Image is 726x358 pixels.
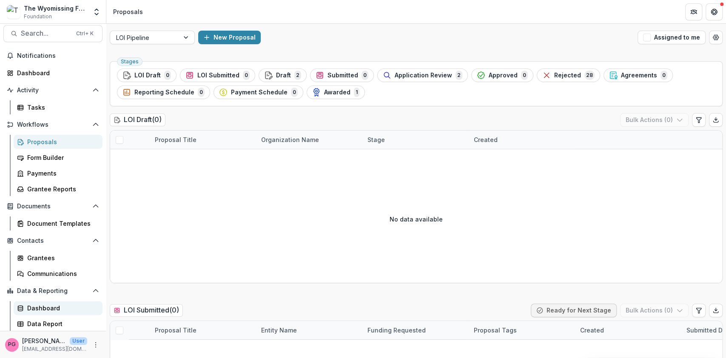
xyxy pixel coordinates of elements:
div: Dashboard [17,68,96,77]
button: Open table manager [709,31,723,44]
div: Funding Requested [362,321,469,339]
button: LOI Draft0 [117,68,177,82]
img: The Wyomissing Foundation [7,5,20,19]
div: Dashboard [27,304,96,313]
p: No data available [390,215,443,224]
button: Draft2 [259,68,307,82]
span: 0 [521,71,528,80]
div: Entity Name [256,321,362,339]
button: More [91,340,101,350]
div: Proposals [27,137,96,146]
div: Pat Giles [8,342,16,347]
div: Created [575,321,681,339]
a: Dashboard [3,66,102,80]
button: Open Contacts [3,234,102,247]
p: User [70,337,87,345]
div: Payments [27,169,96,178]
a: Dashboard [14,301,102,315]
span: LOI Submitted [197,72,239,79]
span: Rejected [554,72,581,79]
div: Grantees [27,253,96,262]
span: 2 [294,71,301,80]
button: Bulk Actions (0) [620,304,689,317]
button: Payment Schedule0 [214,85,303,99]
button: Open Workflows [3,118,102,131]
button: Export table data [709,113,723,127]
a: Document Templates [14,216,102,230]
span: Documents [17,203,89,210]
h2: LOI Draft ( 0 ) [110,114,165,126]
span: 0 [362,71,368,80]
div: Entity Name [256,326,302,335]
div: Proposal Title [150,321,256,339]
div: Proposals [113,7,143,16]
span: Workflows [17,121,89,128]
span: Draft [276,72,291,79]
span: Submitted [327,72,358,79]
div: Organization Name [256,131,362,149]
a: Grantee Reports [14,182,102,196]
span: Reporting Schedule [134,89,194,96]
button: Agreements0 [604,68,673,82]
button: Open Activity [3,83,102,97]
span: Activity [17,87,89,94]
p: [PERSON_NAME] [22,336,66,345]
div: Created [469,131,575,149]
div: Proposal Title [150,131,256,149]
button: Ready for Next Stage [531,304,617,317]
a: Payments [14,166,102,180]
span: Contacts [17,237,89,244]
button: Bulk Actions (0) [620,113,689,127]
div: Grantee Reports [27,185,96,193]
a: Tasks [14,100,102,114]
p: [EMAIL_ADDRESS][DOMAIN_NAME] [22,345,87,353]
div: Proposal Tags [469,326,522,335]
button: Edit table settings [692,304,706,317]
span: Foundation [24,13,52,20]
button: Rejected28 [537,68,600,82]
h2: LOI Submitted ( 0 ) [110,304,183,316]
div: Stage [362,135,390,144]
span: Application Review [395,72,452,79]
button: Open entity switcher [91,3,102,20]
div: The Wyomissing Foundation [24,4,87,13]
div: Stage [362,131,469,149]
span: 2 [456,71,462,80]
span: Awarded [324,89,350,96]
button: Awarded1 [307,85,365,99]
button: Notifications [3,49,102,63]
nav: breadcrumb [110,6,146,18]
div: Organization Name [256,135,324,144]
button: Edit table settings [692,113,706,127]
button: LOI Submitted0 [180,68,255,82]
div: Communications [27,269,96,278]
span: 0 [661,71,667,80]
span: Stages [121,59,139,65]
div: Funding Requested [362,326,431,335]
div: Proposal Tags [469,321,575,339]
span: LOI Draft [134,72,161,79]
span: 0 [164,71,171,80]
a: Proposals [14,135,102,149]
div: Proposal Title [150,326,202,335]
div: Created [575,326,609,335]
button: Search... [3,25,102,42]
div: Data Report [27,319,96,328]
span: 0 [198,88,205,97]
div: Tasks [27,103,96,112]
span: Agreements [621,72,657,79]
button: Open Data & Reporting [3,284,102,298]
button: Export table data [709,304,723,317]
button: Get Help [706,3,723,20]
button: Reporting Schedule0 [117,85,210,99]
div: Created [469,135,503,144]
div: Form Builder [27,153,96,162]
button: Application Review2 [377,68,468,82]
